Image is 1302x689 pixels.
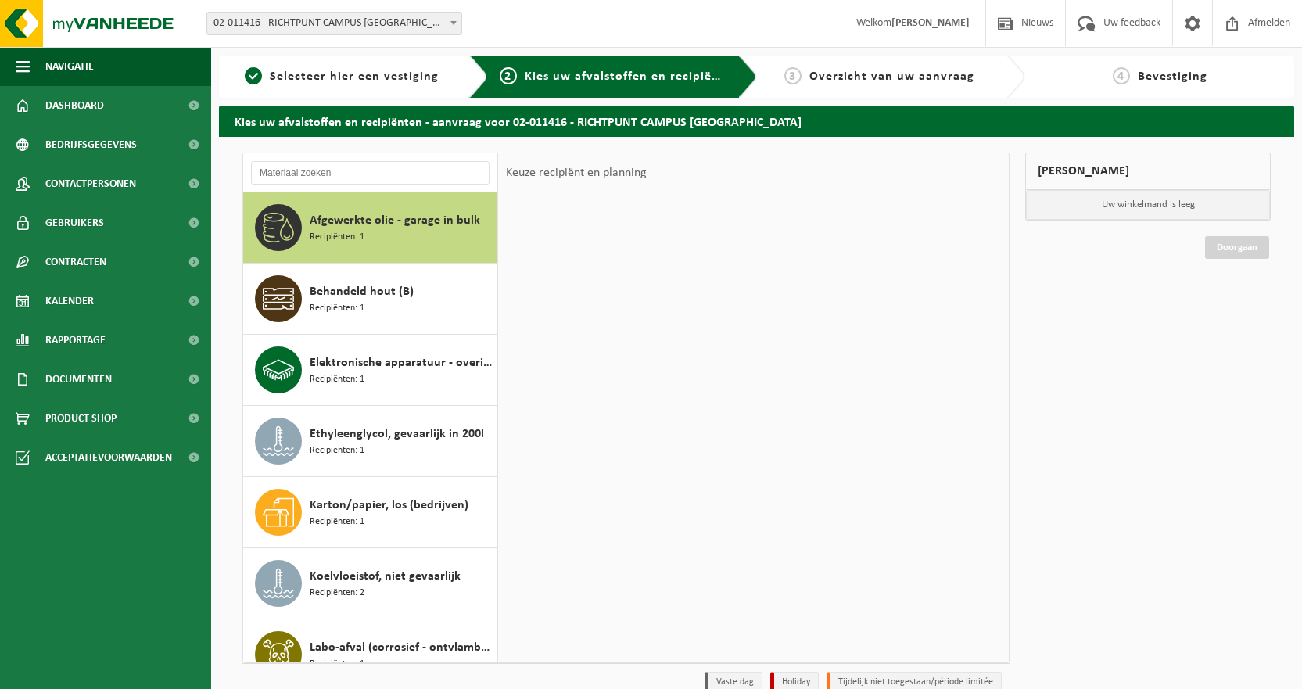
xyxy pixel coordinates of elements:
button: Behandeld hout (B) Recipiënten: 1 [243,264,497,335]
span: Contracten [45,242,106,282]
span: Behandeld hout (B) [310,282,414,301]
span: Bedrijfsgegevens [45,125,137,164]
span: Dashboard [45,86,104,125]
span: Ethyleenglycol, gevaarlijk in 200l [310,425,484,443]
a: Doorgaan [1205,236,1269,259]
span: Recipiënten: 1 [310,515,364,529]
button: Elektronische apparatuur - overige (OVE) Recipiënten: 1 [243,335,497,406]
span: 02-011416 - RICHTPUNT CAMPUS HAMME - HAMME [206,12,462,35]
div: [PERSON_NAME] [1025,153,1271,190]
span: Contactpersonen [45,164,136,203]
span: 4 [1113,67,1130,84]
span: Recipiënten: 1 [310,443,364,458]
span: Recipiënten: 1 [310,301,364,316]
p: Uw winkelmand is leeg [1026,190,1270,220]
span: Selecteer hier een vestiging [270,70,439,83]
strong: [PERSON_NAME] [891,17,970,29]
span: Afgewerkte olie - garage in bulk [310,211,480,230]
span: Overzicht van uw aanvraag [809,70,974,83]
span: Bevestiging [1138,70,1207,83]
h2: Kies uw afvalstoffen en recipiënten - aanvraag voor 02-011416 - RICHTPUNT CAMPUS [GEOGRAPHIC_DATA] [219,106,1294,136]
span: Kalender [45,282,94,321]
span: Elektronische apparatuur - overige (OVE) [310,353,493,372]
button: Afgewerkte olie - garage in bulk Recipiënten: 1 [243,192,497,264]
span: Kies uw afvalstoffen en recipiënten [525,70,740,83]
span: Product Shop [45,399,117,438]
button: Koelvloeistof, niet gevaarlijk Recipiënten: 2 [243,548,497,619]
button: Ethyleenglycol, gevaarlijk in 200l Recipiënten: 1 [243,406,497,477]
span: Recipiënten: 1 [310,657,364,672]
span: 2 [500,67,517,84]
span: 02-011416 - RICHTPUNT CAMPUS HAMME - HAMME [207,13,461,34]
button: Karton/papier, los (bedrijven) Recipiënten: 1 [243,477,497,548]
span: 1 [245,67,262,84]
span: Recipiënten: 1 [310,230,364,245]
span: 3 [784,67,802,84]
span: Documenten [45,360,112,399]
a: 1Selecteer hier een vestiging [227,67,457,86]
span: Recipiënten: 2 [310,586,364,601]
span: Karton/papier, los (bedrijven) [310,496,468,515]
span: Recipiënten: 1 [310,372,364,387]
span: Labo-afval (corrosief - ontvlambaar) [310,638,493,657]
span: Gebruikers [45,203,104,242]
span: Acceptatievoorwaarden [45,438,172,477]
span: Navigatie [45,47,94,86]
div: Keuze recipiënt en planning [498,153,655,192]
input: Materiaal zoeken [251,161,490,185]
span: Koelvloeistof, niet gevaarlijk [310,567,461,586]
span: Rapportage [45,321,106,360]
